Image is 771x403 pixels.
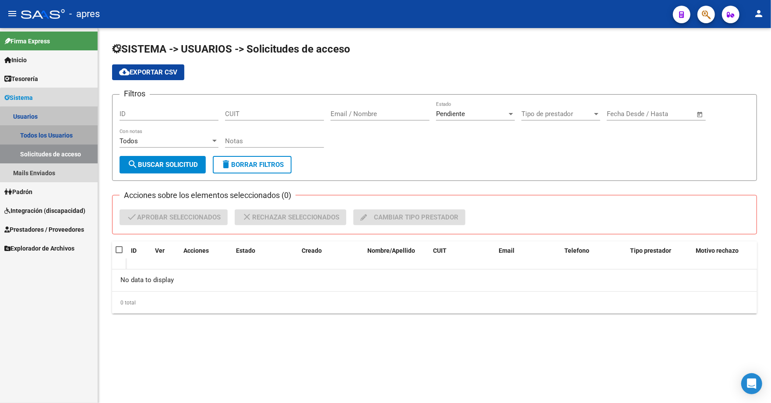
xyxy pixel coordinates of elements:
[120,88,150,100] h3: Filtros
[650,110,693,118] input: Fecha fin
[131,247,137,254] span: ID
[120,209,228,225] button: Aprobar seleccionados
[433,247,447,254] span: CUIT
[235,209,346,225] button: Rechazar seleccionados
[155,247,165,254] span: Ver
[236,247,255,254] span: Estado
[69,4,100,24] span: - apres
[112,269,757,291] div: No data to display
[360,209,458,225] span: Cambiar tipo prestador
[564,247,589,254] span: Telefono
[112,292,757,314] div: 0 total
[521,110,592,118] span: Tipo de prestador
[430,241,495,270] datatable-header-cell: CUIT
[213,156,292,173] button: Borrar Filtros
[232,241,298,270] datatable-header-cell: Estado
[607,110,642,118] input: Fecha inicio
[120,189,296,201] h3: Acciones sobre los elementos seleccionados (0)
[120,137,138,145] span: Todos
[119,67,130,77] mat-icon: cloud_download
[112,43,350,55] span: SISTEMA -> USUARIOS -> Solicitudes de acceso
[696,247,739,254] span: Motivo rechazo
[112,64,184,80] button: Exportar CSV
[302,247,322,254] span: Creado
[4,74,38,84] span: Tesorería
[695,110,705,120] button: Open calendar
[436,110,465,118] span: Pendiente
[4,36,50,46] span: Firma Express
[221,159,231,170] mat-icon: delete
[127,209,221,225] span: Aprobar seleccionados
[180,241,232,270] datatable-header-cell: Acciones
[7,8,18,19] mat-icon: menu
[364,241,430,270] datatable-header-cell: Nombre/Apellido
[499,247,514,254] span: Email
[127,161,198,169] span: Buscar solicitud
[127,159,138,170] mat-icon: search
[4,206,85,216] span: Integración (discapacidad)
[561,241,627,270] datatable-header-cell: Telefono
[367,247,415,254] span: Nombre/Apellido
[127,212,137,222] mat-icon: check
[741,373,762,394] div: Open Intercom Messenger
[353,209,465,225] button: Cambiar tipo prestador
[298,241,364,270] datatable-header-cell: Creado
[120,156,206,173] button: Buscar solicitud
[692,241,758,270] datatable-header-cell: Motivo rechazo
[495,241,561,270] datatable-header-cell: Email
[119,68,177,76] span: Exportar CSV
[4,93,33,103] span: Sistema
[242,209,339,225] span: Rechazar seleccionados
[627,241,692,270] datatable-header-cell: Tipo prestador
[242,212,252,222] mat-icon: close
[753,8,764,19] mat-icon: person
[221,161,284,169] span: Borrar Filtros
[183,247,209,254] span: Acciones
[4,244,74,253] span: Explorador de Archivos
[151,241,180,270] datatable-header-cell: Ver
[127,241,151,270] datatable-header-cell: ID
[4,225,84,234] span: Prestadores / Proveedores
[4,55,27,65] span: Inicio
[4,187,32,197] span: Padrón
[630,247,671,254] span: Tipo prestador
